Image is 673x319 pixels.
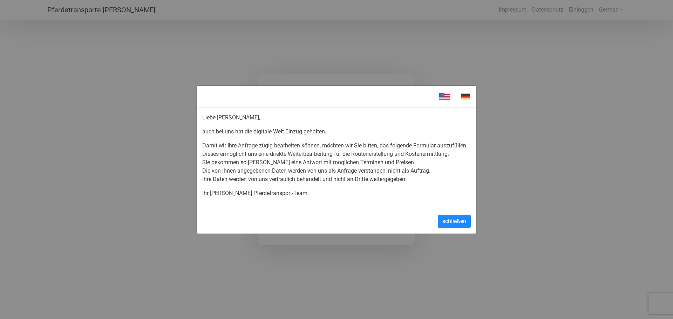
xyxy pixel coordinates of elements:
[202,127,471,136] p: auch bei uns hat die digitale Welt Einzug gehalten.
[455,91,476,102] img: de
[202,189,471,197] p: Ihr [PERSON_NAME] Pferdetransport-Team.
[202,141,471,183] p: Damit wir Ihre Anfrage zügig bearbeiten können, möchten wir Sie bitten, das folgende Formular aus...
[438,215,471,228] button: schließen
[202,113,471,122] p: Liebe [PERSON_NAME],
[434,91,455,102] img: en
